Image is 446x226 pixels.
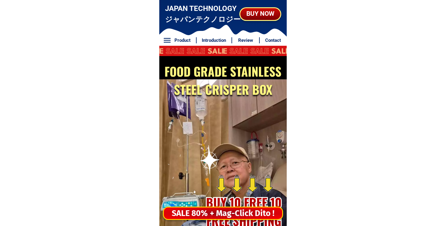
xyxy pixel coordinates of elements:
[263,37,283,44] h6: Contact
[172,37,193,44] h6: Product
[200,37,228,44] h6: Introduction
[240,9,280,19] div: BUY NOW
[164,207,282,220] div: SALE 80% + Mag-Click Dito !
[161,62,285,98] h2: FOOD GRADE STAINLESS STEEL CRISPER BOX
[235,37,256,44] h6: Review
[165,3,241,25] h3: JAPAN TECHNOLOGY ジャパンテクノロジー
